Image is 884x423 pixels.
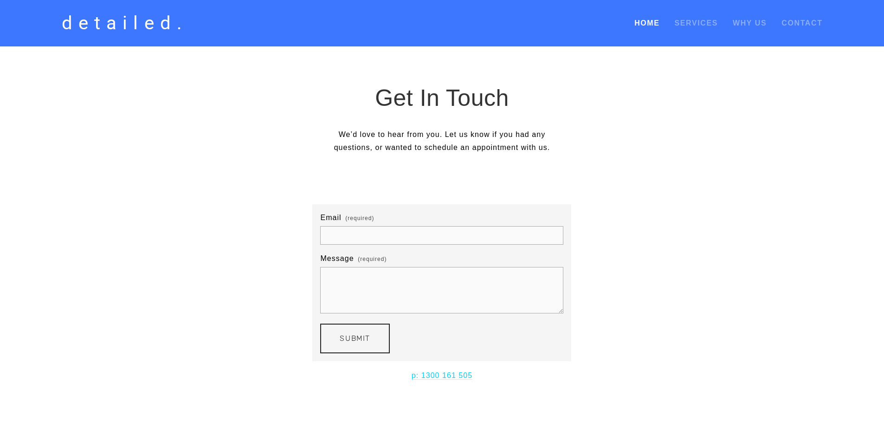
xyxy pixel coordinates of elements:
a: Services [675,19,718,27]
h1: Get In Touch [320,84,563,113]
span: Message [320,254,354,263]
a: Contact [781,15,822,32]
span: Submit [340,334,370,343]
span: Email [320,214,341,222]
a: detailed. [57,9,193,37]
span: (required) [358,253,387,265]
a: Why Us [733,19,767,27]
span: (required) [345,212,374,224]
a: Home [634,15,659,32]
a: p: 1300 161 505 [412,371,472,380]
p: We’d love to hear from you. Let us know if you had any questions, or wanted to schedule an appoin... [320,128,563,154]
button: SubmitSubmit [320,324,390,353]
